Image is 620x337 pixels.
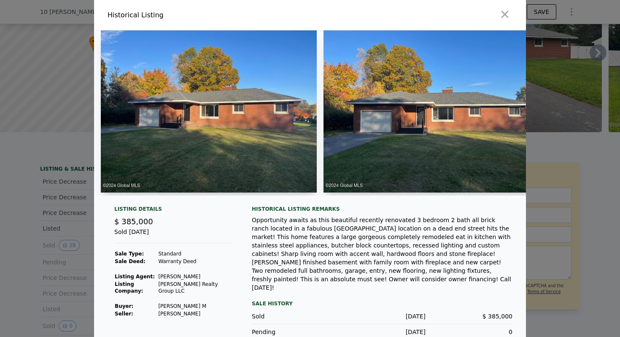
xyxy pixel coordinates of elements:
[252,216,512,292] div: Opportunity awaits as this beautiful recently renovated 3 bedroom 2 bath all brick ranch located ...
[339,328,426,336] div: [DATE]
[115,274,155,280] strong: Listing Agent:
[158,280,232,295] td: [PERSON_NAME] Realty Group LLC
[339,312,426,321] div: [DATE]
[426,328,512,336] div: 0
[115,258,146,264] strong: Sale Deed:
[101,30,317,193] img: Property Img
[158,302,232,310] td: [PERSON_NAME] M
[115,251,144,257] strong: Sale Type:
[115,303,133,309] strong: Buyer :
[252,206,512,212] div: Historical Listing remarks
[252,328,339,336] div: Pending
[114,228,232,243] div: Sold [DATE]
[252,299,512,309] div: Sale History
[115,281,143,294] strong: Listing Company:
[483,313,512,320] span: $ 385,000
[323,30,539,193] img: Property Img
[108,10,307,20] div: Historical Listing
[252,312,339,321] div: Sold
[158,310,232,318] td: [PERSON_NAME]
[114,217,153,226] span: $ 385,000
[158,273,232,280] td: [PERSON_NAME]
[115,311,133,317] strong: Seller :
[114,206,232,216] div: Listing Details
[158,250,232,258] td: Standard
[158,258,232,265] td: Warranty Deed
